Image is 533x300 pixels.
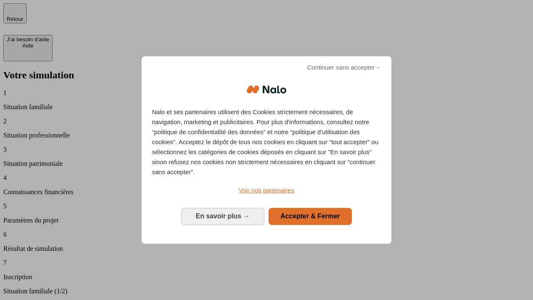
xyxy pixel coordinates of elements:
[247,77,286,102] img: Logo
[239,187,294,194] span: Voir nos partenaires
[181,208,264,225] button: En savoir plus: Configurer vos consentements
[196,212,250,220] span: En savoir plus →
[152,185,381,195] a: Voir nos partenaires
[152,107,381,177] p: Nalo et ses partenaires utilisent des Cookies strictement nécessaires, de navigation, marketing e...
[269,208,352,225] button: Accepter & Fermer: Accepter notre traitement des données et fermer
[307,62,381,72] span: Continuer sans accepter→
[280,212,340,220] span: Accepter & Fermer
[142,56,391,243] div: Bienvenue chez Nalo Gestion du consentement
